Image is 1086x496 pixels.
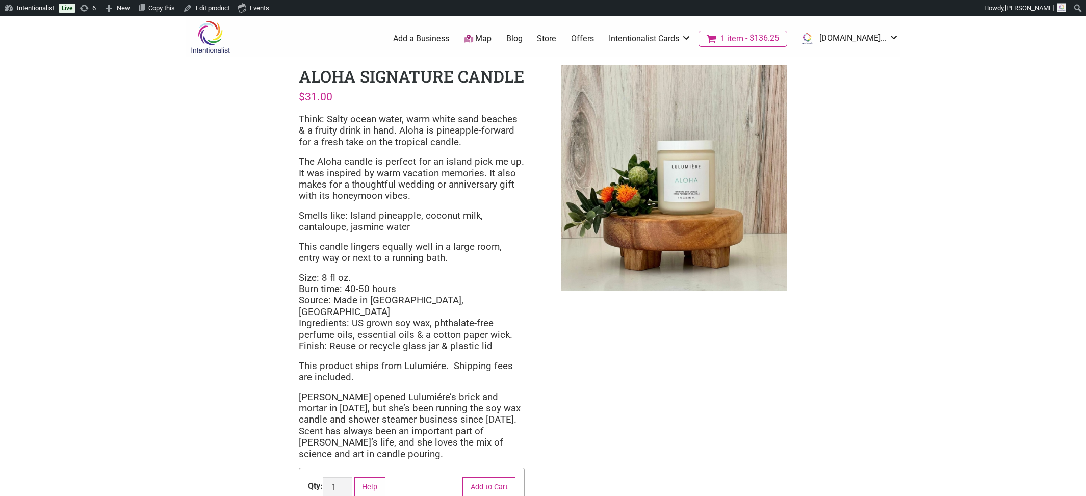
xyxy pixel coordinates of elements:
[743,34,779,42] span: $136.25
[609,33,691,44] a: Intentionalist Cards
[59,4,75,13] a: Live
[186,20,235,54] img: Intentionalist
[506,33,523,44] a: Blog
[393,33,449,44] a: Add a Business
[561,65,787,291] img: Lulumiere Aloha Signature Candle
[1005,4,1054,12] span: [PERSON_NAME]
[308,480,323,492] div: Qty:
[537,33,556,44] a: Store
[299,90,332,103] bdi: 31.00
[299,360,525,383] p: This product ships from Lulumiére. Shipping fees are included.
[299,210,525,233] p: Smells like: Island pineapple, coconut milk, cantaloupe, jasmine water
[299,114,525,148] p: Think: Salty ocean water, warm white sand beaches & a fruity drink in hand. Aloha is pineapple-fo...
[464,33,492,45] a: Map
[795,30,899,48] a: [DOMAIN_NAME]...
[720,35,743,43] span: 1 item
[299,90,305,103] span: $
[299,241,525,264] p: This candle lingers equally well in a large room, entry way or next to a running bath.
[299,272,525,352] p: Size: 8 fl oz. Burn time: 40-50 hours Source: Made in [GEOGRAPHIC_DATA], [GEOGRAPHIC_DATA] Ingred...
[299,391,525,460] p: [PERSON_NAME] opened Lulumiére’s brick and mortar in [DATE], but she’s been running the soy wax c...
[707,34,718,44] i: Cart
[699,31,787,47] a: Cart1 item$136.25
[299,156,525,202] p: The Aloha candle is perfect for an island pick me up. It was inspired by warm vacation memories. ...
[795,30,899,48] li: ist.com...
[571,33,594,44] a: Offers
[299,65,524,87] h1: Aloha Signature Candle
